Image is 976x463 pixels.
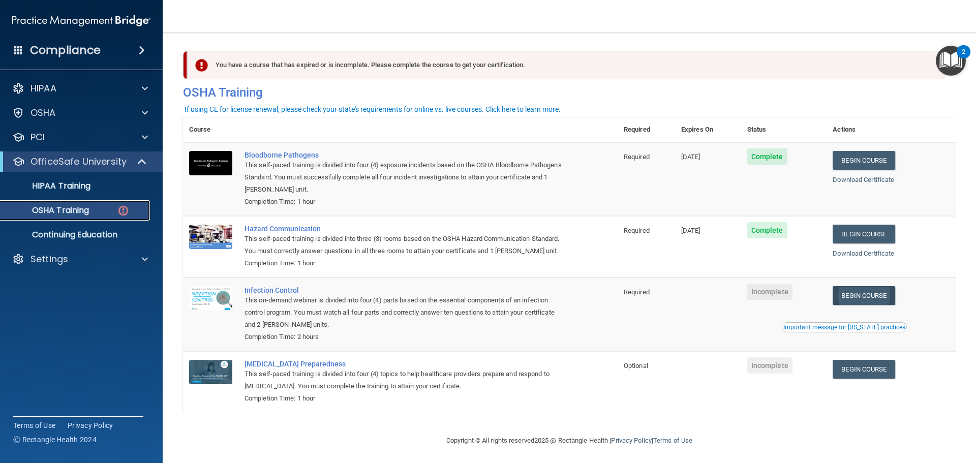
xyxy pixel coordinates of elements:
button: Read this if you are a dental practitioner in the state of CA [782,322,907,332]
p: OSHA Training [7,205,89,215]
p: PCI [30,131,45,143]
a: Settings [12,253,148,265]
span: Complete [747,148,787,165]
p: HIPAA Training [7,181,90,191]
a: PCI [12,131,148,143]
a: Download Certificate [833,176,894,183]
span: Incomplete [747,357,792,374]
a: Download Certificate [833,250,894,257]
a: Privacy Policy [611,437,651,444]
img: exclamation-circle-solid-danger.72ef9ffc.png [195,59,208,72]
button: Open Resource Center, 2 new notifications [936,46,966,76]
a: Begin Course [833,151,895,170]
a: Begin Course [833,225,895,243]
th: Status [741,117,827,142]
img: PMB logo [12,11,150,31]
div: Completion Time: 2 hours [245,331,567,343]
a: Infection Control [245,286,567,294]
a: Terms of Use [13,420,55,430]
th: Actions [827,117,956,142]
a: [MEDICAL_DATA] Preparedness [245,360,567,368]
span: Required [624,153,650,161]
th: Expires On [675,117,741,142]
div: This on-demand webinar is divided into four (4) parts based on the essential components of an inf... [245,294,567,331]
a: Terms of Use [653,437,692,444]
div: If using CE for license renewal, please check your state's requirements for online vs. live cours... [185,106,561,113]
div: Important message for [US_STATE] practices [783,324,905,330]
a: OfficeSafe University [12,156,147,168]
div: This self-paced training is divided into three (3) rooms based on the OSHA Hazard Communication S... [245,233,567,257]
div: Copyright © All rights reserved 2025 @ Rectangle Health | | [384,424,755,457]
span: Complete [747,222,787,238]
span: [DATE] [681,227,700,234]
a: Privacy Policy [68,420,113,430]
p: OfficeSafe University [30,156,127,168]
th: Required [618,117,675,142]
a: OSHA [12,107,148,119]
img: danger-circle.6113f641.png [117,204,130,217]
span: Ⓒ Rectangle Health 2024 [13,435,97,445]
div: 2 [962,52,965,65]
p: OSHA [30,107,56,119]
th: Course [183,117,238,142]
a: Begin Course [833,286,895,305]
h4: OSHA Training [183,85,956,100]
div: This self-paced training is divided into four (4) exposure incidents based on the OSHA Bloodborne... [245,159,567,196]
div: You have a course that has expired or is incomplete. Please complete the course to get your certi... [187,51,944,79]
div: Completion Time: 1 hour [245,392,567,405]
a: Begin Course [833,360,895,379]
span: Required [624,227,650,234]
iframe: Drift Widget Chat Controller [800,391,964,431]
span: Incomplete [747,284,792,300]
span: Required [624,288,650,296]
div: Completion Time: 1 hour [245,257,567,269]
span: [DATE] [681,153,700,161]
div: Completion Time: 1 hour [245,196,567,208]
button: If using CE for license renewal, please check your state's requirements for online vs. live cours... [183,104,562,114]
p: Settings [30,253,68,265]
a: HIPAA [12,82,148,95]
div: This self-paced training is divided into four (4) topics to help healthcare providers prepare and... [245,368,567,392]
a: Bloodborne Pathogens [245,151,567,159]
p: Continuing Education [7,230,145,240]
h4: Compliance [30,43,101,57]
p: HIPAA [30,82,56,95]
span: Optional [624,362,648,369]
a: Hazard Communication [245,225,567,233]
